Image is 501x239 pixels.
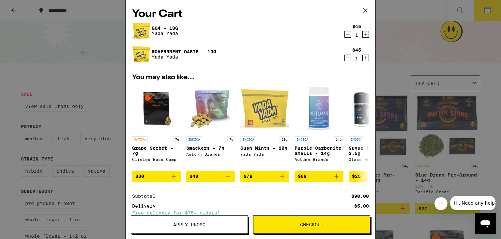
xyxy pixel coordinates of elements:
[351,194,369,198] div: $90.00
[227,136,235,142] p: 7g
[450,196,496,210] iframe: Message from company
[334,136,343,142] p: 14g
[295,171,343,182] button: Add to bag
[4,5,47,10] span: Hi. Need any help?
[352,24,361,29] div: $45
[362,55,369,61] button: Increment
[132,7,369,22] h2: Your Cart
[240,171,289,182] button: Add to bag
[349,145,398,156] p: Sugar Tarts - 3.5g
[132,84,181,133] img: Circles Base Camp - Grape Sorbet - 7g
[152,26,178,31] a: GG4 - 10g
[152,54,216,60] p: Yada Yada
[135,174,144,179] span: $30
[344,31,351,38] button: Decrement
[132,194,160,198] div: Subtotal
[152,31,178,36] p: Yada Yada
[344,55,351,61] button: Decrement
[173,222,205,227] span: Apply Promo
[132,84,181,171] a: Open page for Grape Sorbet - 7g from Circles Base Camp
[349,136,364,142] p: INDICA
[240,84,289,171] a: Open page for Gush Mints - 20g from Yada Yada
[186,152,235,156] div: Autumn Brands
[152,49,216,54] a: Government Oasis - 10g
[186,136,202,142] p: INDICA
[295,84,343,133] img: Autumn Brands - Purple Carbonite Smalls - 14g
[298,174,307,179] span: $69
[132,157,181,162] div: Circles Base Camp
[240,84,289,133] img: Yada Yada - Gush Mints - 20g
[132,74,369,81] h2: You may also like...
[280,136,289,142] p: 20g
[295,84,343,171] a: Open page for Purple Carbonite Smalls - 14g from Autumn Brands
[362,31,369,38] button: Increment
[349,84,398,133] img: Glass House - Sugar Tarts - 3.5g
[132,22,150,40] img: GG4 - 10g
[253,215,370,234] button: Checkout
[295,136,310,142] p: INDICA
[132,145,181,156] p: Grape Sorbet - 7g
[349,84,398,171] a: Open page for Sugar Tarts - 3.5g from Glass House
[475,213,496,234] iframe: Button to launch messaging window
[349,171,398,182] button: Add to bag
[132,211,369,215] div: Free delivery for $75+ orders!
[295,157,343,162] div: Autumn Brands
[352,174,361,179] span: $25
[132,171,181,182] button: Add to bag
[349,157,398,162] div: Glass House
[131,215,248,234] button: Apply Promo
[186,171,235,182] button: Add to bag
[352,47,361,53] div: $45
[132,204,160,208] div: Delivery
[300,222,324,227] span: Checkout
[240,136,256,142] p: INDICA
[244,174,252,179] span: $78
[352,32,361,38] div: 1
[240,145,289,151] p: Gush Mints - 20g
[132,45,150,63] img: Government Oasis - 10g
[186,84,235,171] a: Open page for Smackers - 7g from Autumn Brands
[186,145,235,151] p: Smackers - 7g
[352,56,361,61] div: 1
[295,145,343,156] p: Purple Carbonite Smalls - 14g
[354,204,369,208] div: $5.00
[186,84,235,133] img: Autumn Brands - Smackers - 7g
[240,152,289,156] div: Yada Yada
[434,197,448,210] iframe: Close message
[190,174,198,179] span: $40
[173,136,181,142] p: 7g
